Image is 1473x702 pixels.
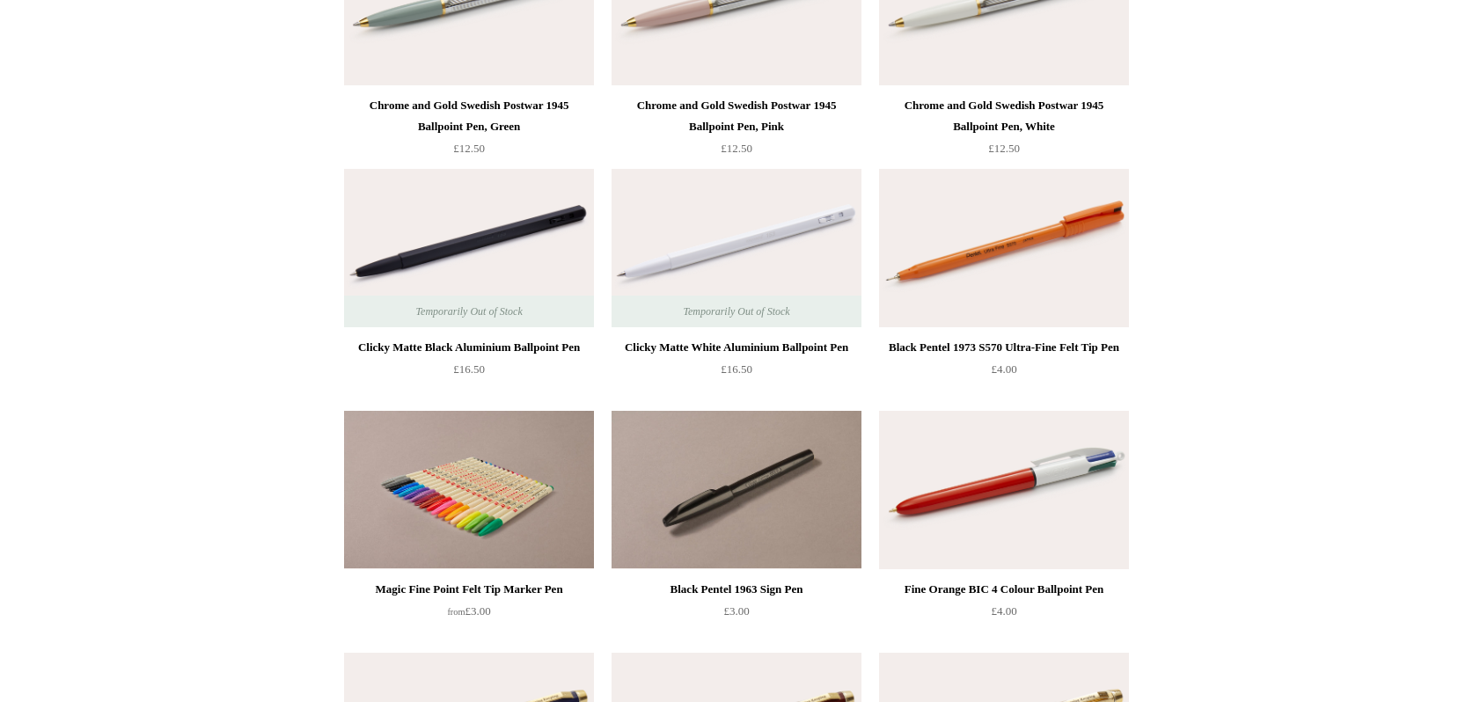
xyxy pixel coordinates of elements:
a: Magic Fine Point Felt Tip Marker Pen from£3.00 [344,579,594,651]
div: Chrome and Gold Swedish Postwar 1945 Ballpoint Pen, Green [348,95,590,137]
a: Black Pentel 1973 S570 Ultra-Fine Felt Tip Pen Black Pentel 1973 S570 Ultra-Fine Felt Tip Pen [879,169,1129,327]
a: Clicky Matte Black Aluminium Ballpoint Pen Clicky Matte Black Aluminium Ballpoint Pen Temporarily... [344,169,594,327]
span: £12.50 [988,142,1020,155]
span: Temporarily Out of Stock [665,296,807,327]
div: Chrome and Gold Swedish Postwar 1945 Ballpoint Pen, White [883,95,1125,137]
div: Clicky Matte White Aluminium Ballpoint Pen [616,337,857,358]
div: Black Pentel 1973 S570 Ultra-Fine Felt Tip Pen [883,337,1125,358]
img: Fine Orange BIC 4 Colour Ballpoint Pen [879,411,1129,569]
span: Temporarily Out of Stock [398,296,539,327]
a: Clicky Matte White Aluminium Ballpoint Pen Clicky Matte White Aluminium Ballpoint Pen Temporarily... [612,169,861,327]
span: £4.00 [991,362,1016,376]
div: Clicky Matte Black Aluminium Ballpoint Pen [348,337,590,358]
a: Chrome and Gold Swedish Postwar 1945 Ballpoint Pen, Pink £12.50 [612,95,861,167]
img: Black Pentel 1973 S570 Ultra-Fine Felt Tip Pen [879,169,1129,327]
div: Magic Fine Point Felt Tip Marker Pen [348,579,590,600]
span: £12.50 [721,142,752,155]
img: Clicky Matte Black Aluminium Ballpoint Pen [344,169,594,327]
span: £4.00 [991,604,1016,618]
div: Chrome and Gold Swedish Postwar 1945 Ballpoint Pen, Pink [616,95,857,137]
div: Fine Orange BIC 4 Colour Ballpoint Pen [883,579,1125,600]
a: Magic Fine Point Felt Tip Marker Pen Magic Fine Point Felt Tip Marker Pen [344,411,594,569]
a: Chrome and Gold Swedish Postwar 1945 Ballpoint Pen, Green £12.50 [344,95,594,167]
img: Clicky Matte White Aluminium Ballpoint Pen [612,169,861,327]
a: Black Pentel 1973 S570 Ultra-Fine Felt Tip Pen £4.00 [879,337,1129,409]
span: £16.50 [721,362,752,376]
span: £3.00 [447,604,490,618]
a: Black Pentel 1963 Sign Pen £3.00 [612,579,861,651]
a: Clicky Matte Black Aluminium Ballpoint Pen £16.50 [344,337,594,409]
a: Fine Orange BIC 4 Colour Ballpoint Pen £4.00 [879,579,1129,651]
span: £16.50 [453,362,485,376]
img: Magic Fine Point Felt Tip Marker Pen [344,411,594,569]
span: £3.00 [723,604,749,618]
span: from [447,607,465,617]
span: £12.50 [453,142,485,155]
a: Black Pentel 1963 Sign Pen Black Pentel 1963 Sign Pen [612,411,861,569]
a: Chrome and Gold Swedish Postwar 1945 Ballpoint Pen, White £12.50 [879,95,1129,167]
div: Black Pentel 1963 Sign Pen [616,579,857,600]
a: Clicky Matte White Aluminium Ballpoint Pen £16.50 [612,337,861,409]
img: Black Pentel 1963 Sign Pen [612,411,861,569]
a: Fine Orange BIC 4 Colour Ballpoint Pen Fine Orange BIC 4 Colour Ballpoint Pen [879,411,1129,569]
